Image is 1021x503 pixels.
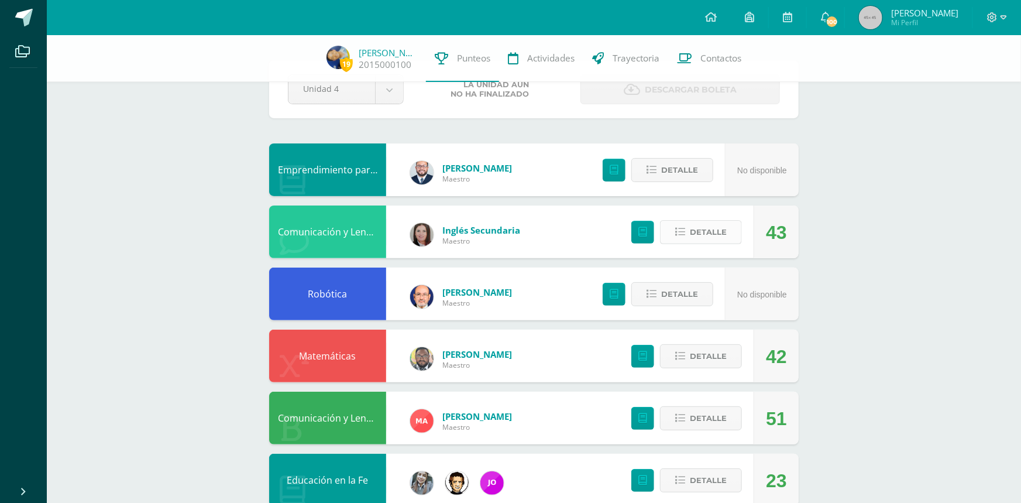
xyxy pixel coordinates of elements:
a: Actividades [499,35,583,82]
img: eaa624bfc361f5d4e8a554d75d1a3cf6.png [410,161,434,184]
span: Descargar boleta [645,76,737,104]
span: Maestro [442,360,512,370]
img: 3c6982f7dfb72f48fca5b3f49e2de08c.png [445,471,469,495]
div: 51 [766,392,787,445]
span: Inglés Secundaria [442,224,520,236]
span: 19 [340,57,353,71]
span: Maestro [442,236,520,246]
span: Detalle [690,221,727,243]
button: Detalle [660,220,742,244]
span: 100 [826,15,838,28]
div: Robótica [269,268,386,320]
span: Actividades [527,52,575,64]
a: Unidad 4 [288,75,403,104]
span: Mi Perfil [891,18,958,28]
span: Maestro [442,298,512,308]
span: [PERSON_NAME] [891,7,958,19]
span: [PERSON_NAME] [442,162,512,174]
img: 8af0450cf43d44e38c4a1497329761f3.png [410,223,434,247]
span: Detalle [690,470,727,491]
span: Maestro [442,174,512,184]
span: [PERSON_NAME] [442,348,512,360]
span: [PERSON_NAME] [442,410,512,422]
div: 43 [766,206,787,259]
div: Emprendimiento para la Productividad [269,143,386,196]
img: 0fd6451cf16eae051bb176b5d8bc5f11.png [410,409,434,433]
span: Contactos [700,52,741,64]
span: No disponible [737,290,787,299]
div: Matemáticas [269,330,386,382]
button: Detalle [631,282,713,306]
span: Detalle [661,159,698,181]
a: 2015000100 [359,59,411,71]
span: Detalle [661,283,698,305]
span: No disponible [737,166,787,175]
span: Unidad 4 [303,75,360,102]
button: Detalle [631,158,713,182]
img: 712781701cd376c1a616437b5c60ae46.png [410,347,434,371]
button: Detalle [660,406,742,430]
span: La unidad aún no ha finalizado [451,80,529,99]
a: [PERSON_NAME] [359,47,417,59]
a: Contactos [668,35,750,82]
div: Comunicación y Lenguaje, Idioma Español [269,392,386,444]
img: 6b7a2a75a6c7e6282b1a1fdce061224c.png [410,285,434,309]
button: Detalle [660,468,742,492]
div: 42 [766,330,787,383]
span: [PERSON_NAME] [442,286,512,298]
img: 54bd061dcccaf19a24e77d2dfcf1fddb.png [326,46,350,69]
img: 6614adf7432e56e5c9e182f11abb21f1.png [480,471,504,495]
img: cba4c69ace659ae4cf02a5761d9a2473.png [410,471,434,495]
span: Punteos [457,52,490,64]
button: Detalle [660,344,742,368]
span: Detalle [690,408,727,429]
span: Maestro [442,422,512,432]
a: Trayectoria [583,35,668,82]
span: Detalle [690,345,727,367]
img: 45x45 [859,6,882,29]
span: Trayectoria [613,52,659,64]
div: Comunicación y Lenguaje, Idioma Extranjero Inglés [269,206,386,258]
a: Punteos [426,35,499,82]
